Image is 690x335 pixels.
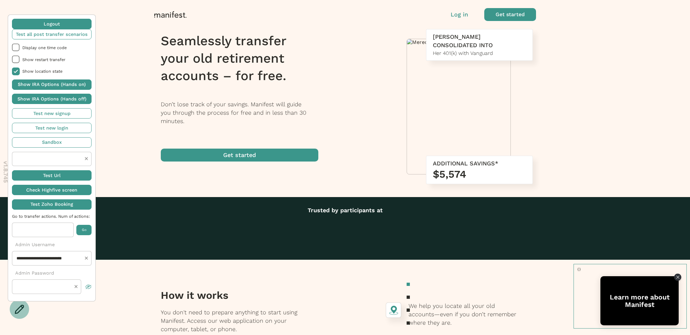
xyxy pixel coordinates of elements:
button: Test all post transfer scenarios [12,29,92,39]
li: Show restart transfer [12,56,92,63]
button: Show IRA Options (Hands on) [12,79,92,90]
span: Go to transfer actions. Num of actions: [12,214,92,219]
span: Show location state [22,69,92,74]
div: Open Tolstoy widget [600,276,679,325]
button: Test Zoho Booking [12,199,92,210]
button: Sandbox [12,137,92,148]
p: Admin Username [12,241,92,248]
button: Get started [484,8,536,21]
p: Admin Password [12,270,92,277]
div: Open Tolstoy [600,276,679,325]
p: v 1.8.745 [2,161,10,183]
li: Display one time code [12,44,92,51]
div: Learn more about Manifest [600,293,679,308]
div: Her 401(k) with Vanguard [433,49,526,57]
h1: Seamlessly transfer your old retirement accounts – for free. [161,32,327,85]
button: Log in [451,10,468,19]
button: Check Highfive screen [12,185,92,195]
div: [PERSON_NAME] CONSOLIDATED INTO [433,33,526,49]
span: Display one time code [22,45,92,50]
span: Show restart transfer [22,57,92,62]
button: Show IRA Options (Hands off) [12,94,92,104]
button: Logout [12,19,92,29]
button: Get started [161,149,318,162]
div: ADDITIONAL SAVINGS* [433,159,526,168]
h3: How it works [161,289,305,302]
li: Show location state [12,68,92,75]
img: Meredith [407,39,510,45]
button: Test new login [12,123,92,133]
div: Tolstoy bubble widget [600,276,679,325]
button: Test Url [12,170,92,181]
button: Go [76,225,92,235]
h3: $5,574 [433,168,526,181]
div: Close Tolstoy widget [674,274,681,281]
button: Test new signup [12,108,92,119]
pre: {} [574,264,687,329]
p: Don’t lose track of your savings. Manifest will guide you through the process for free and in les... [161,100,327,125]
